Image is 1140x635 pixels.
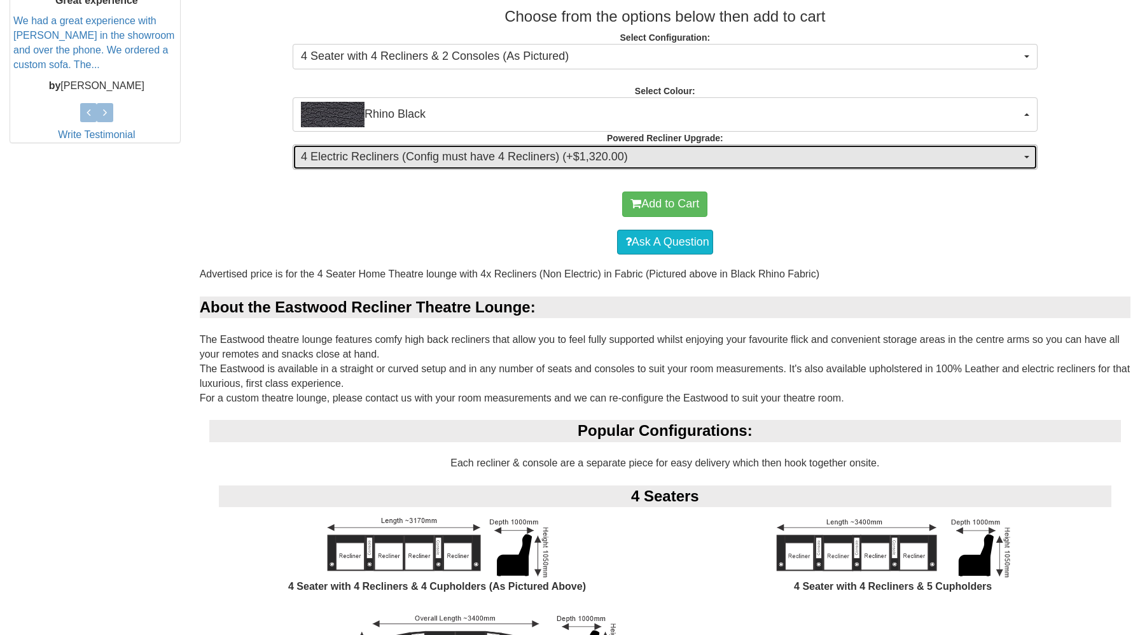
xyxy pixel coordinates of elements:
b: 4 Seater with 4 Recliners & 4 Cupholders (As Pictured Above) [288,581,586,592]
div: 4 Seaters [219,485,1111,507]
a: We had a great experience with [PERSON_NAME] in the showroom and over the phone. We ordered a cus... [13,16,174,71]
a: Write Testimonial [58,129,135,140]
h3: Choose from the options below then add to cart [200,8,1130,25]
span: 4 Electric Recliners (Config must have 4 Recliners) (+$1,320.00) [301,149,1021,165]
button: Add to Cart [622,192,707,217]
span: 4 Seater with 4 Recliners & 2 Consoles (As Pictured) [301,48,1021,65]
button: 4 Electric Recliners (Config must have 4 Recliners) (+$1,320.00) [293,144,1038,170]
img: Rhino Black [301,102,365,127]
a: Ask A Question [617,230,713,255]
strong: Select Configuration: [620,32,711,43]
p: [PERSON_NAME] [13,79,180,94]
img: 4 Seater Theatre Lounge [316,515,559,580]
div: About the Eastwood Recliner Theatre Lounge: [200,297,1130,318]
strong: Select Colour: [635,86,695,96]
img: 4 Seater Theatre Lounge [759,515,1027,580]
div: Popular Configurations: [209,420,1121,442]
b: by [49,80,61,91]
button: 4 Seater with 4 Recliners & 2 Consoles (As Pictured) [293,44,1038,69]
span: Rhino Black [301,102,1021,127]
b: 4 Seater with 4 Recliners & 5 Cupholders [794,581,992,592]
button: Rhino BlackRhino Black [293,97,1038,132]
strong: Powered Recliner Upgrade: [607,133,723,143]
